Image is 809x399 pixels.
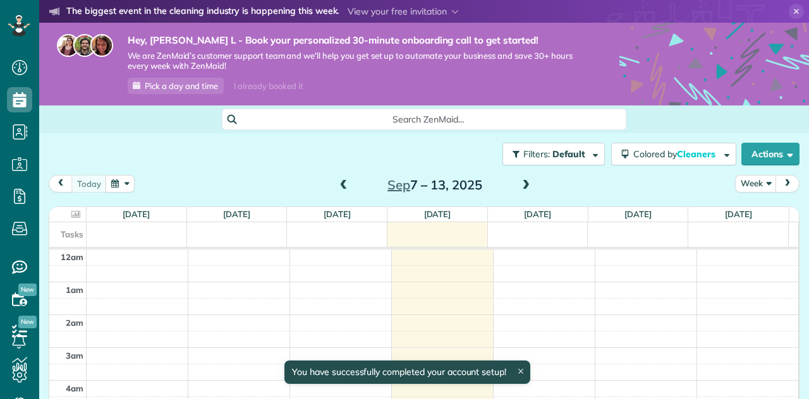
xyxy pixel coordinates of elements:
a: [DATE] [624,209,652,219]
a: [DATE] [424,209,451,219]
a: Filters: Default [496,143,605,165]
div: You have successfully completed your account setup! [284,360,530,384]
span: Cleaners [677,148,717,160]
span: Sep [387,177,410,193]
span: Tasks [61,229,83,239]
button: Colored byCleaners [611,143,736,165]
span: 12am [61,252,83,262]
span: We are ZenMaid’s customer support team and we’ll help you get set up to automate your business an... [128,51,581,72]
span: Colored by [633,148,720,160]
strong: Hey, [PERSON_NAME] L - Book your personalized 30-minute onboarding call to get started! [128,34,581,47]
a: [DATE] [324,209,351,219]
button: prev [49,175,73,192]
span: Pick a day and time [145,81,218,91]
div: I already booked it [226,78,310,94]
button: Week [735,175,777,192]
a: Pick a day and time [128,78,224,94]
span: Filters: [523,148,550,160]
span: Default [552,148,586,160]
strong: The biggest event in the cleaning industry is happening this week. [66,5,339,19]
img: maria-72a9807cf96188c08ef61303f053569d2e2a8a1cde33d635c8a3ac13582a053d.jpg [57,34,80,57]
img: jorge-587dff0eeaa6aab1f244e6dc62b8924c3b6ad411094392a53c71c6c4a576187d.jpg [73,34,96,57]
a: [DATE] [123,209,150,219]
span: 4am [66,383,83,393]
span: 2am [66,318,83,328]
h2: 7 – 13, 2025 [356,178,514,192]
button: Filters: Default [502,143,605,165]
span: 1am [66,285,83,295]
span: 3am [66,350,83,360]
span: New [18,283,37,296]
button: today [71,175,107,192]
button: next [776,175,800,192]
span: New [18,316,37,328]
a: [DATE] [725,209,752,219]
button: Actions [741,143,800,165]
img: michelle-19f622bdf1676172e81f8f8fba1fb50e276960ebfe0243fe18214015130c80e4.jpg [90,34,113,57]
a: [DATE] [524,209,551,219]
a: [DATE] [223,209,250,219]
